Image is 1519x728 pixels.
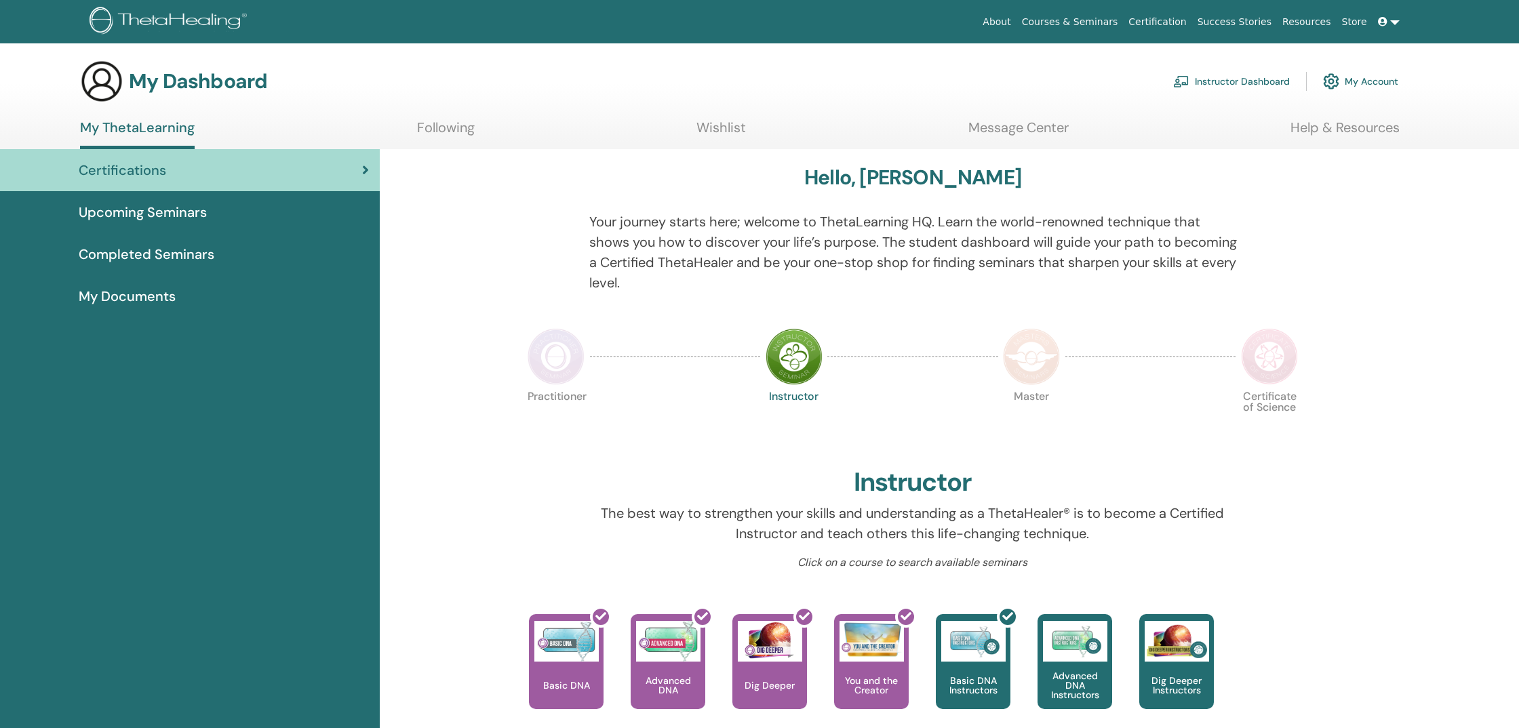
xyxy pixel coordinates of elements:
img: Dig Deeper Instructors [1145,621,1209,662]
span: Certifications [79,160,166,180]
p: Dig Deeper Instructors [1139,676,1214,695]
span: Completed Seminars [79,244,214,264]
img: Master [1003,328,1060,385]
a: Success Stories [1192,9,1277,35]
p: The best way to strengthen your skills and understanding as a ThetaHealer® is to become a Certifi... [589,503,1237,544]
img: Certificate of Science [1241,328,1298,385]
p: Basic DNA Instructors [936,676,1010,695]
p: Instructor [766,391,823,448]
p: Master [1003,391,1060,448]
a: Message Center [968,119,1069,146]
img: Dig Deeper [738,621,802,662]
p: Click on a course to search available seminars [589,554,1237,571]
a: Instructor Dashboard [1173,66,1290,96]
img: Advanced DNA [636,621,701,662]
h2: Instructor [854,467,972,498]
p: Dig Deeper [739,681,800,690]
p: Advanced DNA [631,676,705,695]
h3: Hello, [PERSON_NAME] [804,165,1021,190]
img: generic-user-icon.jpg [80,60,123,103]
img: cog.svg [1323,70,1339,93]
h3: My Dashboard [129,69,267,94]
a: Following [417,119,475,146]
p: Your journey starts here; welcome to ThetaLearning HQ. Learn the world-renowned technique that sh... [589,211,1237,293]
img: Practitioner [528,328,585,385]
p: Certificate of Science [1241,391,1298,448]
img: You and the Creator [840,621,904,658]
img: logo.png [90,7,252,37]
a: Wishlist [696,119,746,146]
a: Certification [1123,9,1191,35]
p: You and the Creator [834,676,909,695]
a: My ThetaLearning [80,119,195,149]
img: Advanced DNA Instructors [1043,621,1107,662]
p: Advanced DNA Instructors [1038,671,1112,700]
p: Practitioner [528,391,585,448]
img: chalkboard-teacher.svg [1173,75,1189,87]
img: Basic DNA Instructors [941,621,1006,662]
span: Upcoming Seminars [79,202,207,222]
span: My Documents [79,286,176,306]
a: Store [1337,9,1373,35]
a: Help & Resources [1290,119,1400,146]
a: My Account [1323,66,1398,96]
a: Resources [1277,9,1337,35]
a: About [977,9,1016,35]
a: Courses & Seminars [1017,9,1124,35]
img: Instructor [766,328,823,385]
img: Basic DNA [534,621,599,662]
